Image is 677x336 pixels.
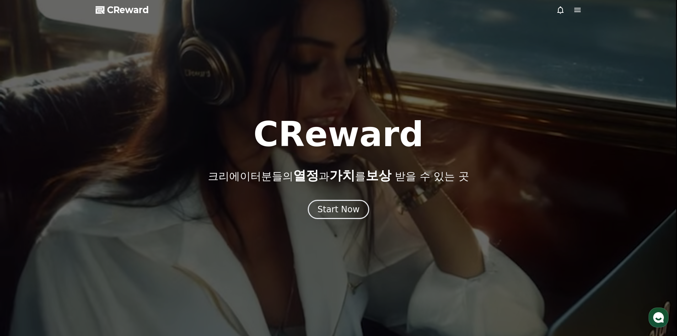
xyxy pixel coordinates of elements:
h1: CReward [253,117,424,151]
span: 열정 [293,168,319,183]
span: 보상 [366,168,391,183]
span: CReward [107,4,149,16]
button: Start Now [308,200,369,219]
span: 가치 [329,168,355,183]
a: CReward [96,4,149,16]
p: 크리에이터분들의 과 를 받을 수 있는 곳 [208,169,469,183]
a: Start Now [308,207,369,214]
div: Start Now [317,204,360,215]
